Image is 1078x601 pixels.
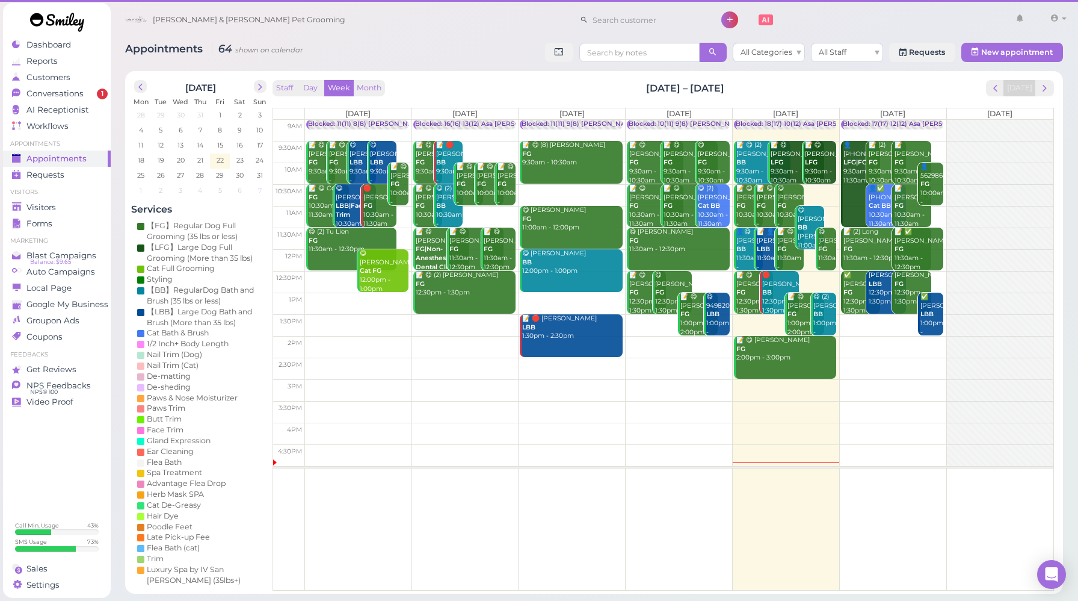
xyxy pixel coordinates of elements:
[559,109,585,118] span: [DATE]
[276,187,302,195] span: 10:30am
[646,81,724,95] h2: [DATE] – [DATE]
[522,120,686,129] div: Blocked: 11(11) 9(8) [PERSON_NAME] • Appointment
[369,141,396,194] div: 😋 [PERSON_NAME] 9:30am - 10:30am
[254,155,265,166] span: 24
[456,163,483,216] div: 📝 😋 [PERSON_NAME] 10:00am - 11:00am
[296,80,325,96] button: Day
[359,249,408,293] div: 😋 [PERSON_NAME] 12:00pm - 1:00pm
[895,245,904,253] b: FG
[235,46,303,54] small: shown on calendar
[818,228,836,281] div: 😋 [PERSON_NAME] 11:30am - 12:30pm
[147,457,182,468] div: Flea Bath
[197,185,203,196] span: 4
[736,202,745,210] b: FG
[629,120,795,129] div: Blocked: 10(11) 9(8) [PERSON_NAME] • Appointment
[777,202,786,210] b: FG
[353,80,385,96] button: Month
[370,158,383,166] b: LBB
[920,180,929,188] b: FG
[324,80,354,96] button: Week
[147,285,263,307] div: 【BB】RegularDog Bath and Brush (35 lbs or less)
[277,231,302,238] span: 11:30am
[436,158,446,166] b: BB
[522,314,622,341] div: 📝 🛑 [PERSON_NAME] 1:30pm - 2:30pm
[137,140,144,151] span: 11
[457,180,466,188] b: FG
[680,310,689,318] b: FG
[736,288,745,296] b: FG
[880,109,905,118] span: [DATE]
[236,185,243,196] span: 6
[286,209,302,217] span: 11am
[147,371,191,382] div: De-matting
[895,202,904,210] b: FG
[363,184,397,228] div: 🛑 [PERSON_NAME] 10:30am - 11:30am
[920,293,944,346] div: ✅ [PERSON_NAME] 1:00pm - 2:00pm
[588,10,705,30] input: Search customer
[416,280,425,288] b: FG
[156,140,165,151] span: 12
[215,155,224,166] span: 22
[133,98,148,106] span: Mon
[436,202,446,210] b: BB
[147,435,211,446] div: Gland Expression
[449,228,504,272] div: 📝 😋 [PERSON_NAME] 11:30am - 12:30pm
[215,140,224,151] span: 15
[813,293,837,346] div: 😋 (2) [PERSON_NAME] 1:00pm - 2:00pm
[3,394,111,410] a: Video Proof
[26,72,70,83] span: Customers
[147,446,194,457] div: Ear Cleaning
[416,245,468,270] b: FG|Non-Anesthesia Dental Cleaning
[415,271,516,297] div: 📝 😋 (2) [PERSON_NAME] 12:30pm - 1:30pm
[3,350,111,359] li: Feedbacks
[706,310,719,318] b: LBB
[843,158,867,166] b: LFG|FG
[212,42,303,55] i: 64
[215,170,225,181] span: 29
[147,467,202,478] div: Spa Treatment
[97,89,108,99] span: 1
[256,110,262,120] span: 3
[26,364,76,375] span: Get Reviews
[736,345,745,353] b: FG
[196,140,205,151] span: 14
[147,263,215,274] div: Cat Full Grooming
[415,184,442,237] div: 📝 😋 [PERSON_NAME] 10:30am - 11:30am
[147,393,238,403] div: Paws & Nose Moisturizer
[868,141,905,185] div: 📝 (2) [PERSON_NAME] 9:30am - 10:30am
[654,271,692,315] div: 😋 [PERSON_NAME] 12:30pm - 1:30pm
[415,120,659,129] div: Blocked: 16(16) 13(12) Asa [PERSON_NAME] [PERSON_NAME] • Appointment
[497,163,516,216] div: 📝 😋 [PERSON_NAME] 10:00am - 11:00am
[196,110,204,120] span: 31
[3,577,111,593] a: Settings
[920,310,934,318] b: LBB
[363,202,372,210] b: FG
[797,206,824,268] div: 😋 [PERSON_NAME] [PERSON_NAME] 11:00am - 12:00pm
[26,397,73,407] span: Video Proof
[579,43,700,62] input: Search by notes
[147,382,191,393] div: De-sheding
[254,80,266,93] button: next
[1035,80,1054,96] button: next
[147,242,263,264] div: 【LFG】Large Dog Full Grooming (More than 35 lbs)
[255,140,263,151] span: 17
[147,274,173,285] div: Styling
[136,170,146,181] span: 25
[215,98,224,106] span: Fri
[236,125,243,135] span: 9
[981,48,1053,57] span: New appointment
[345,109,371,118] span: [DATE]
[869,202,891,210] b: Cat BB
[134,80,147,93] button: prev
[3,237,111,245] li: Marketing
[147,414,182,425] div: Butt Trim
[196,155,204,166] span: 21
[756,228,783,281] div: 📝 👤😋 [PERSON_NAME] 11:30am - 12:30pm
[436,141,463,194] div: 📝 🛑 [PERSON_NAME] 9:30am - 10:30am
[697,141,730,185] div: 😋 [PERSON_NAME] 9:30am - 10:30am
[436,184,463,237] div: 😋 (2) [PERSON_NAME] 10:30am - 11:30am
[920,163,944,216] div: 👤5629868232 10:00am - 11:00am
[3,216,111,232] a: Forms
[843,288,852,296] b: FG
[147,425,183,435] div: Face Trim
